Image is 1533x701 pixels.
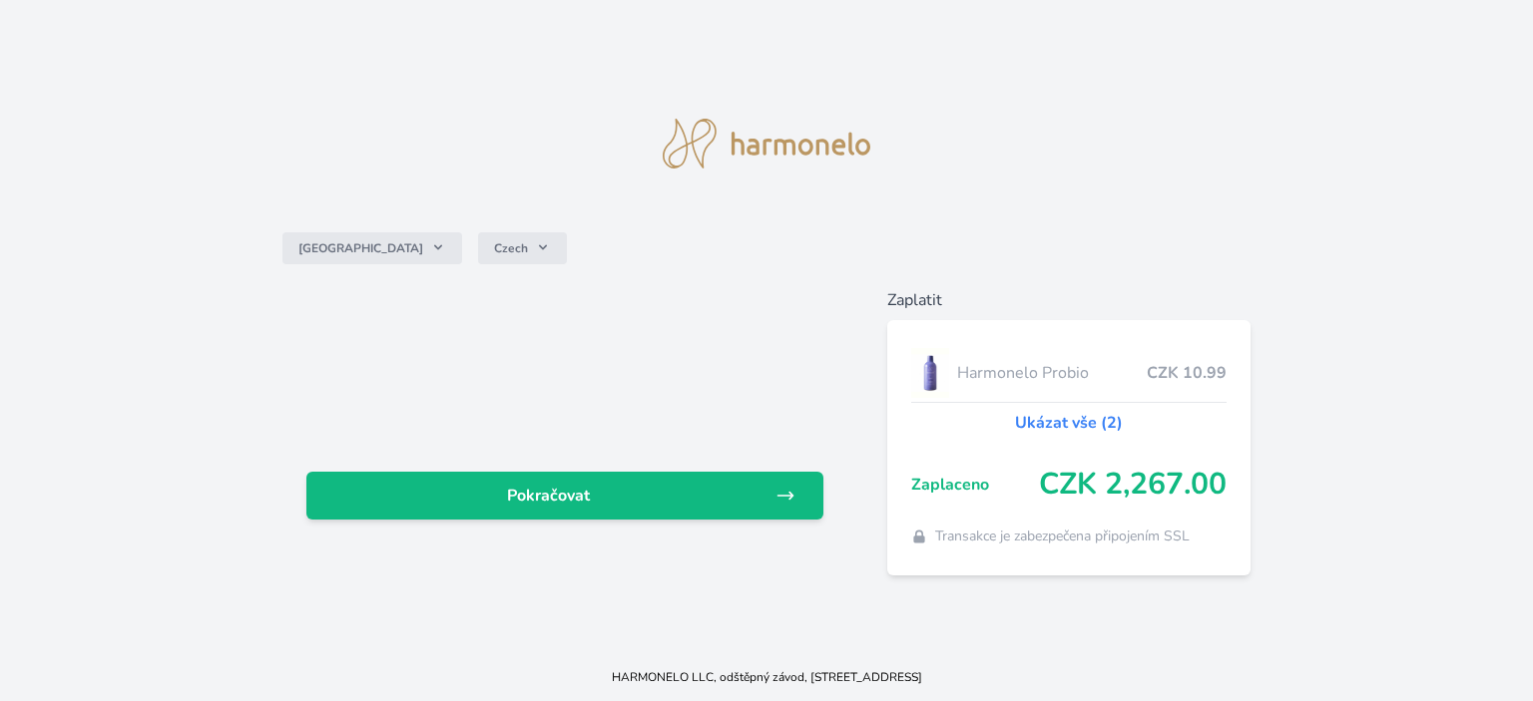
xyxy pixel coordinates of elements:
img: logo.svg [663,119,870,169]
h6: Zaplatit [887,288,1251,312]
button: [GEOGRAPHIC_DATA] [282,232,462,264]
span: [GEOGRAPHIC_DATA] [298,240,423,256]
span: Czech [494,240,528,256]
a: Pokračovat [306,472,823,520]
span: Transakce je zabezpečena připojením SSL [935,526,1190,546]
a: Ukázat vše (2) [1015,411,1123,435]
button: Czech [478,232,567,264]
span: Pokračovat [322,484,775,508]
img: CLEAN_PROBIO_se_stinem_x-lo.jpg [911,348,949,398]
span: CZK 2,267.00 [1039,467,1227,503]
span: Harmonelo Probio [957,361,1147,385]
span: Zaplaceno [911,473,1039,497]
span: CZK 10.99 [1147,361,1227,385]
